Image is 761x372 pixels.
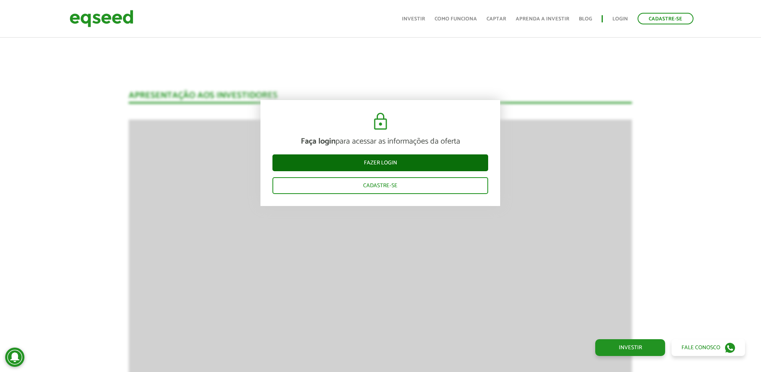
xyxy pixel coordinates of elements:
[487,16,506,22] a: Captar
[272,137,488,146] p: para acessar as informações da oferta
[516,16,569,22] a: Aprenda a investir
[272,154,488,171] a: Fazer login
[595,339,665,356] a: Investir
[272,177,488,194] a: Cadastre-se
[70,8,133,29] img: EqSeed
[371,112,390,131] img: cadeado.svg
[638,13,693,24] a: Cadastre-se
[435,16,477,22] a: Como funciona
[672,339,745,356] a: Fale conosco
[612,16,628,22] a: Login
[402,16,425,22] a: Investir
[579,16,592,22] a: Blog
[301,135,336,148] strong: Faça login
